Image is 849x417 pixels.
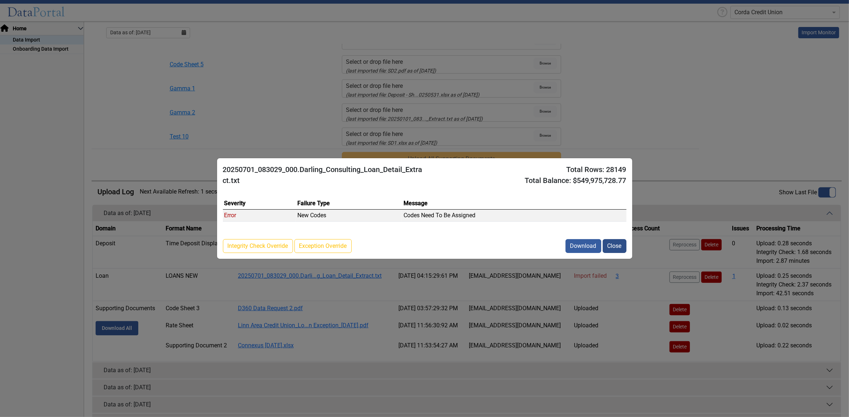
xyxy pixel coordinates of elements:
button: Download [566,239,601,253]
td: Error [223,210,296,222]
td: Codes Need To Be Assigned [402,210,626,222]
td: New Codes [296,210,402,222]
th: Message [402,198,626,210]
h5: Total Rows: 28149 [425,164,626,175]
th: Severity [223,198,296,210]
h5: Total Balance: $549,975,728.77 [425,175,626,186]
th: Failure Type [296,198,402,210]
button: Exception Override [294,239,352,253]
button: Integrity Check Override [223,239,293,253]
h5: 20250701_083029_000.Darling_Consulting_Loan_Detail_Extract.txt [223,164,425,186]
table: Error Issues [223,198,626,222]
button: Close [603,239,626,253]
